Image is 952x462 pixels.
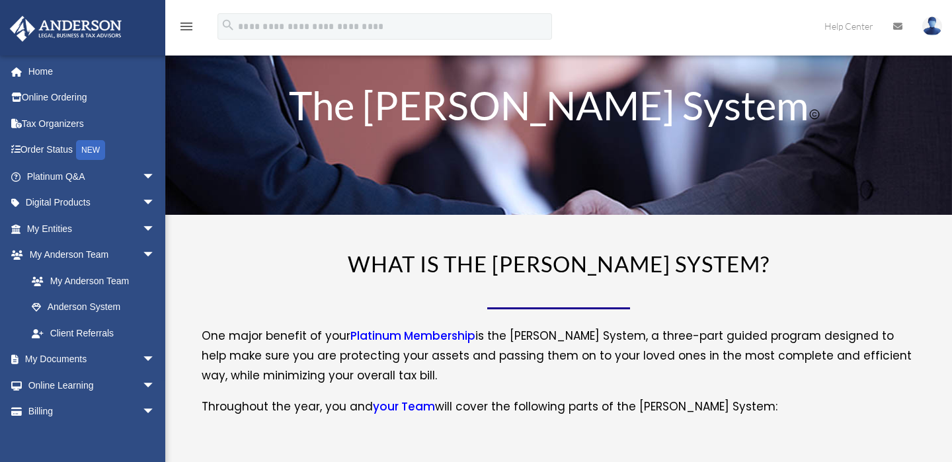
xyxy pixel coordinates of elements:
[142,372,169,399] span: arrow_drop_down
[373,399,435,421] a: your Team
[9,58,175,85] a: Home
[9,163,175,190] a: Platinum Q&Aarrow_drop_down
[142,242,169,269] span: arrow_drop_down
[221,18,235,32] i: search
[142,399,169,426] span: arrow_drop_down
[178,23,194,34] a: menu
[178,19,194,34] i: menu
[9,215,175,242] a: My Entitiesarrow_drop_down
[9,110,175,137] a: Tax Organizers
[9,346,175,373] a: My Documentsarrow_drop_down
[142,215,169,243] span: arrow_drop_down
[19,320,175,346] a: Client Referrals
[202,327,916,397] p: One major benefit of your is the [PERSON_NAME] System, a three-part guided program designed to he...
[142,346,169,373] span: arrow_drop_down
[202,397,916,417] p: Throughout the year, you and will cover the following parts of the [PERSON_NAME] System:
[142,163,169,190] span: arrow_drop_down
[348,250,770,277] span: WHAT IS THE [PERSON_NAME] SYSTEM?
[9,372,175,399] a: Online Learningarrow_drop_down
[76,140,105,160] div: NEW
[9,190,175,216] a: Digital Productsarrow_drop_down
[19,268,175,294] a: My Anderson Team
[9,399,175,425] a: Billingarrow_drop_down
[922,17,942,36] img: User Pic
[9,137,175,164] a: Order StatusNEW
[9,85,175,111] a: Online Ordering
[9,242,175,268] a: My Anderson Teamarrow_drop_down
[350,328,475,350] a: Platinum Membership
[142,190,169,217] span: arrow_drop_down
[6,16,126,42] img: Anderson Advisors Platinum Portal
[244,85,873,132] h1: The [PERSON_NAME] System
[19,294,169,321] a: Anderson System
